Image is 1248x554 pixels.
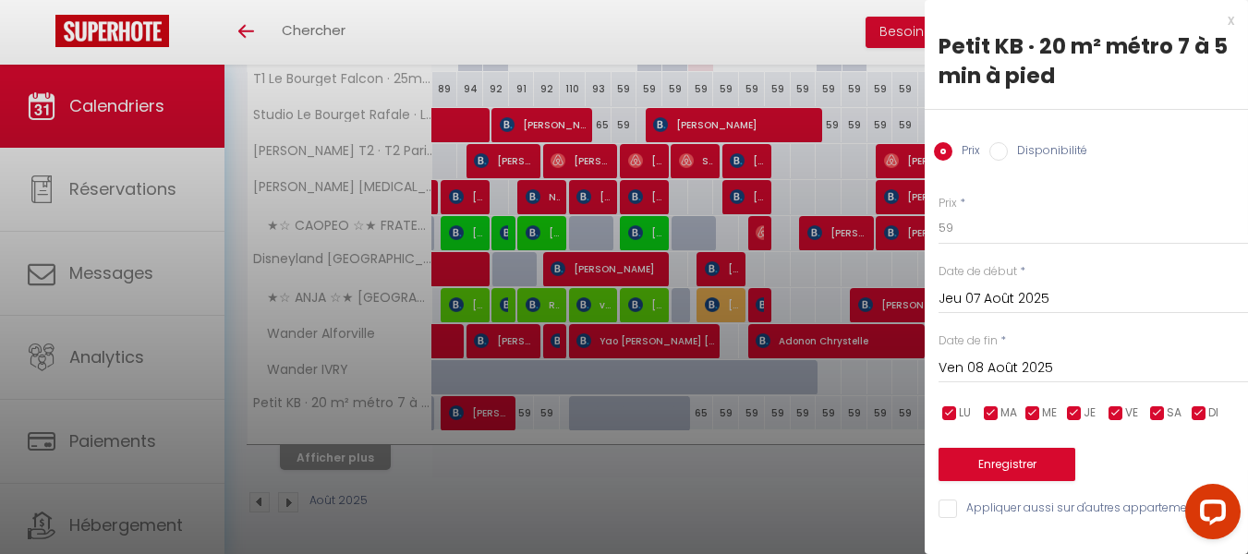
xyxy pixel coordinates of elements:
[952,142,980,163] label: Prix
[939,31,1234,90] div: Petit KB · 20 m² métro 7 à 5 min à pied
[1042,404,1057,422] span: ME
[1084,404,1096,422] span: JE
[1125,404,1138,422] span: VE
[1170,476,1248,554] iframe: LiveChat chat widget
[939,332,998,350] label: Date de fin
[925,9,1234,31] div: x
[939,195,957,212] label: Prix
[939,263,1017,281] label: Date de début
[959,404,971,422] span: LU
[1208,404,1218,422] span: DI
[1008,142,1087,163] label: Disponibilité
[1167,404,1181,422] span: SA
[1000,404,1017,422] span: MA
[939,448,1075,481] button: Enregistrer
